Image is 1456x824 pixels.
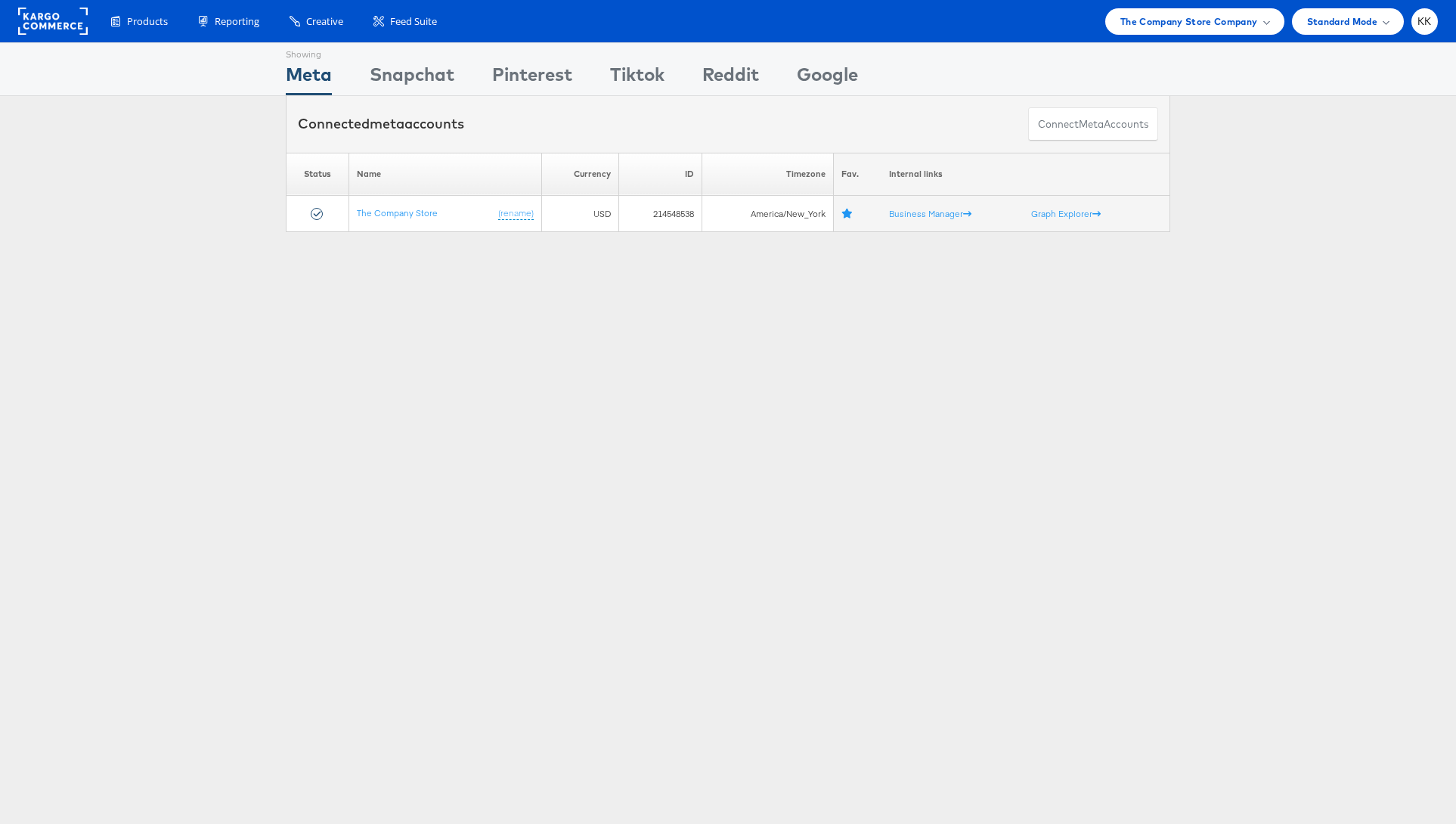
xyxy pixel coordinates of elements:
[619,153,702,196] th: ID
[286,43,332,61] div: Showing
[1079,117,1104,132] span: meta
[542,196,619,232] td: USD
[357,207,438,218] a: The Company Store
[797,61,858,95] div: Google
[498,207,534,220] a: (rename)
[1307,14,1377,29] span: Standard Mode
[349,153,542,196] th: Name
[492,61,572,95] div: Pinterest
[542,153,619,196] th: Currency
[889,208,971,219] a: Business Manager
[702,196,834,232] td: America/New_York
[215,14,259,29] span: Reporting
[702,153,834,196] th: Timezone
[287,153,349,196] th: Status
[619,196,702,232] td: 214548538
[390,14,437,29] span: Feed Suite
[1417,17,1432,26] span: KK
[1028,107,1158,141] button: ConnectmetaAccounts
[610,61,664,95] div: Tiktok
[1031,208,1101,219] a: Graph Explorer
[702,61,759,95] div: Reddit
[370,61,454,95] div: Snapchat
[1120,14,1258,29] span: The Company Store Company
[286,61,332,95] div: Meta
[306,14,343,29] span: Creative
[298,114,464,134] div: Connected accounts
[370,115,404,132] span: meta
[127,14,168,29] span: Products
